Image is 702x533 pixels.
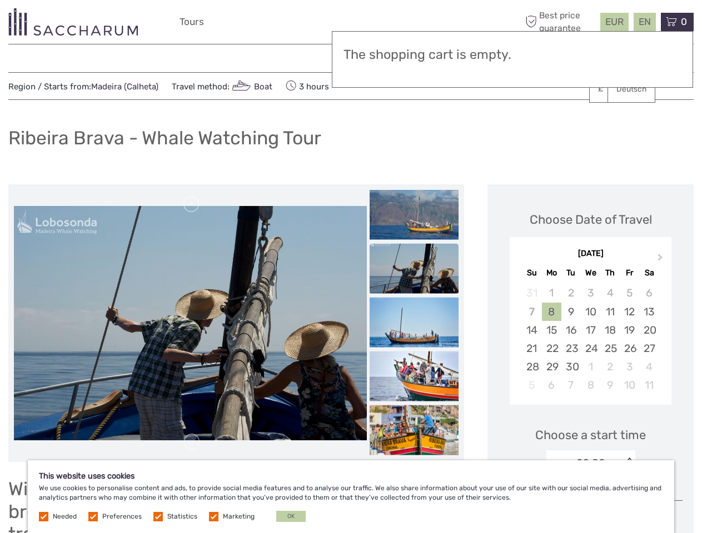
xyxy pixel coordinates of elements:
[639,321,659,339] div: Choose Saturday, September 20th, 2025
[620,284,639,302] div: Not available Friday, September 5th, 2025
[600,339,620,358] div: Choose Thursday, September 25th, 2025
[522,376,541,394] div: Not available Sunday, October 5th, 2025
[620,303,639,321] div: Choose Friday, September 12th, 2025
[535,426,646,444] span: Choose a start time
[653,251,670,269] button: Next Month
[542,376,561,394] div: Choose Monday, October 6th, 2025
[581,265,600,280] div: We
[561,265,581,280] div: Tu
[276,511,306,522] button: OK
[8,81,158,93] span: Region / Starts from:
[522,9,598,34] span: Best price guarantee
[639,358,659,376] div: Choose Saturday, October 4th, 2025
[581,284,600,302] div: Not available Wednesday, September 3rd, 2025
[639,265,659,280] div: Sa
[14,206,367,440] img: 7f96ce7df97947cba305e872e50cbcb8_main_slider.jpg
[28,460,674,533] div: We use cookies to personalise content and ads, to provide social media features and to analyse ou...
[542,321,561,339] div: Choose Monday, September 15th, 2025
[620,358,639,376] div: Choose Friday, October 3rd, 2025
[600,321,620,339] div: Choose Thursday, September 18th, 2025
[343,47,681,63] h3: The shopping cart is empty.
[624,457,634,469] div: < >
[561,358,581,376] div: Choose Tuesday, September 30th, 2025
[286,78,329,94] span: 3 hours
[639,284,659,302] div: Not available Saturday, September 6th, 2025
[620,376,639,394] div: Choose Friday, October 10th, 2025
[370,244,459,294] img: 7f96ce7df97947cba305e872e50cbcb8_slider_thumbnail.jpg
[581,303,600,321] div: Choose Wednesday, September 10th, 2025
[561,321,581,339] div: Choose Tuesday, September 16th, 2025
[370,190,459,240] img: da188a90eea7417d8c8501d524566c82_slider_thumbnail.jpg
[102,512,142,521] label: Preferences
[230,82,272,92] a: Boat
[370,405,459,455] img: 74447aed90644ab1b1a711be48666102_slider_thumbnail.jpg
[522,321,541,339] div: Choose Sunday, September 14th, 2025
[522,358,541,376] div: Choose Sunday, September 28th, 2025
[605,16,624,27] span: EUR
[16,19,126,28] p: We're away right now. Please check back later!
[639,303,659,321] div: Choose Saturday, September 13th, 2025
[679,16,689,27] span: 0
[600,358,620,376] div: Choose Thursday, October 2nd, 2025
[542,284,561,302] div: Not available Monday, September 1st, 2025
[542,303,561,321] div: Choose Monday, September 8th, 2025
[600,265,620,280] div: Th
[8,127,321,149] h1: Ribeira Brava - Whale Watching Tour
[620,265,639,280] div: Fr
[522,303,541,321] div: Not available Sunday, September 7th, 2025
[639,339,659,358] div: Choose Saturday, September 27th, 2025
[600,376,620,394] div: Choose Thursday, October 9th, 2025
[620,339,639,358] div: Choose Friday, September 26th, 2025
[590,79,628,99] a: £
[370,351,459,401] img: 687232c04eae42b9ba721e3d14872ee5_slider_thumbnail.jpg
[561,376,581,394] div: Choose Tuesday, October 7th, 2025
[513,284,668,394] div: month 2025-09
[600,303,620,321] div: Choose Thursday, September 11th, 2025
[639,376,659,394] div: Choose Saturday, October 11th, 2025
[581,339,600,358] div: Choose Wednesday, September 24th, 2025
[8,8,138,36] img: 3281-7c2c6769-d4eb-44b0-bed6-48b5ed3f104e_logo_small.png
[581,321,600,339] div: Choose Wednesday, September 17th, 2025
[522,339,541,358] div: Choose Sunday, September 21st, 2025
[634,13,656,31] div: EN
[561,339,581,358] div: Choose Tuesday, September 23rd, 2025
[542,358,561,376] div: Choose Monday, September 29th, 2025
[581,358,600,376] div: Choose Wednesday, October 1st, 2025
[561,284,581,302] div: Not available Tuesday, September 2nd, 2025
[600,284,620,302] div: Not available Thursday, September 4th, 2025
[91,82,158,92] a: Madeira (Calheta)
[576,456,605,470] div: 09:00
[223,512,255,521] label: Marketing
[39,471,663,481] h5: This website uses cookies
[522,265,541,280] div: Su
[542,339,561,358] div: Choose Monday, September 22nd, 2025
[180,14,204,30] a: Tours
[128,17,141,31] button: Open LiveChat chat widget
[53,512,77,521] label: Needed
[581,376,600,394] div: Choose Wednesday, October 8th, 2025
[542,265,561,280] div: Mo
[370,298,459,348] img: 4dfa853f67214ca8bcd5a7a65377558e_slider_thumbnail.jpg
[167,512,197,521] label: Statistics
[510,248,671,260] div: [DATE]
[620,321,639,339] div: Choose Friday, September 19th, 2025
[522,284,541,302] div: Not available Sunday, August 31st, 2025
[608,79,655,99] a: Deutsch
[530,211,652,228] div: Choose Date of Travel
[172,78,272,94] span: Travel method:
[561,303,581,321] div: Choose Tuesday, September 9th, 2025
